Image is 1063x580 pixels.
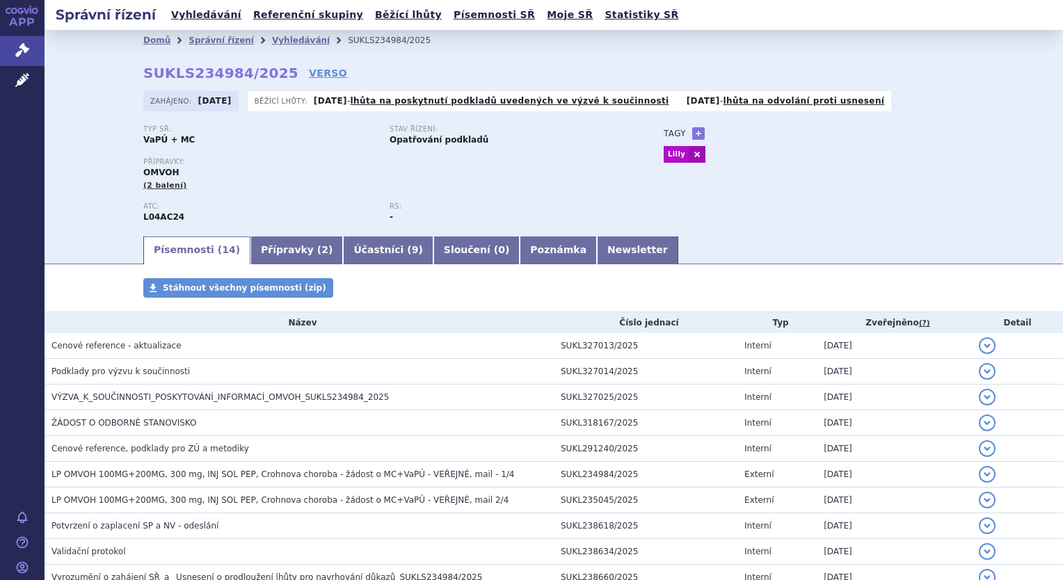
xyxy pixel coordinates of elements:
td: [DATE] [817,410,972,436]
a: Vyhledávání [167,6,246,24]
td: [DATE] [817,539,972,565]
button: detail [979,492,996,508]
span: Běžící lhůty: [255,95,310,106]
span: Stáhnout všechny písemnosti (zip) [163,283,326,293]
a: Poznámka [520,236,597,264]
span: Cenové reference - aktualizace [51,341,182,351]
p: ATC: [143,202,376,211]
th: Název [45,312,554,333]
button: detail [979,337,996,354]
a: lhůta na odvolání proti usnesení [723,96,884,106]
button: detail [979,543,996,560]
span: OMVOH [143,168,179,177]
span: Cenové reference, podklady pro ZÚ a metodiky [51,444,249,453]
td: [DATE] [817,359,972,385]
button: detail [979,363,996,380]
span: Interní [744,547,772,556]
span: 0 [498,244,505,255]
p: Stav řízení: [390,125,622,134]
span: Interní [744,341,772,351]
span: Interní [744,521,772,531]
a: Písemnosti (14) [143,236,250,264]
a: + [692,127,705,140]
td: SUKL318167/2025 [554,410,737,436]
strong: - [390,212,393,222]
p: RS: [390,202,622,211]
a: Domů [143,35,170,45]
span: Zahájeno: [150,95,194,106]
span: Externí [744,495,774,505]
a: Referenční skupiny [249,6,367,24]
span: Validační protokol [51,547,126,556]
span: Interní [744,418,772,428]
span: ŽÁDOST O ODBORNÉ STANOVISKO [51,418,196,428]
a: Statistiky SŘ [600,6,682,24]
p: Typ SŘ: [143,125,376,134]
a: Newsletter [597,236,678,264]
td: SUKL327014/2025 [554,359,737,385]
a: Správní řízení [189,35,254,45]
td: [DATE] [817,462,972,488]
a: Účastníci (9) [343,236,433,264]
button: detail [979,389,996,405]
span: Potvrzení o zaplacení SP a NV - odeslání [51,521,218,531]
span: Externí [744,469,774,479]
td: SUKL327013/2025 [554,333,737,359]
a: Písemnosti SŘ [449,6,539,24]
button: detail [979,466,996,483]
span: VÝZVA_K_SOUČINNOSTI_POSKYTOVÁNÍ_INFORMACÍ_OMVOH_SUKLS234984_2025 [51,392,389,402]
th: Zveřejněno [817,312,972,333]
span: Interní [744,392,772,402]
strong: Opatřování podkladů [390,135,488,145]
abbr: (?) [919,319,930,328]
button: detail [979,440,996,457]
li: SUKLS234984/2025 [348,30,449,51]
span: 2 [321,244,328,255]
td: [DATE] [817,513,972,539]
td: SUKL238618/2025 [554,513,737,539]
a: Přípravky (2) [250,236,343,264]
span: 9 [412,244,419,255]
a: Moje SŘ [543,6,597,24]
a: lhůta na poskytnutí podkladů uvedených ve výzvě k součinnosti [351,96,669,106]
a: Lilly [664,146,689,163]
strong: [DATE] [198,96,232,106]
strong: [DATE] [687,96,720,106]
button: detail [979,517,996,534]
p: - [687,95,885,106]
a: Vyhledávání [272,35,330,45]
span: LP OMVOH 100MG+200MG, 300 mg, INJ SOL PEP, Crohnova choroba - žádost o MC+VaPÚ - VEŘEJNÉ, mail 2/4 [51,495,509,505]
span: LP OMVOH 100MG+200MG, 300 mg, INJ SOL PEP, Crohnova choroba - žádost o MC+VaPÚ - VEŘEJNÉ, mail - 1/4 [51,469,514,479]
a: VERSO [309,66,347,80]
span: Interní [744,366,772,376]
p: Přípravky: [143,158,636,166]
td: SUKL234984/2025 [554,462,737,488]
p: - [314,95,669,106]
h2: Správní řízení [45,5,167,24]
td: [DATE] [817,488,972,513]
a: Běžící lhůty [371,6,446,24]
h3: Tagy [664,125,686,142]
td: SUKL291240/2025 [554,436,737,462]
span: (2 balení) [143,181,187,190]
strong: MIRIKIZUMAB [143,212,184,222]
td: [DATE] [817,436,972,462]
th: Typ [737,312,817,333]
a: Sloučení (0) [433,236,520,264]
span: 14 [222,244,235,255]
strong: [DATE] [314,96,347,106]
th: Detail [972,312,1063,333]
td: [DATE] [817,333,972,359]
button: detail [979,414,996,431]
span: Podklady pro výzvu k součinnosti [51,366,190,376]
td: [DATE] [817,385,972,410]
td: SUKL235045/2025 [554,488,737,513]
span: Interní [744,444,772,453]
strong: SUKLS234984/2025 [143,65,298,81]
strong: VaPÚ + MC [143,135,195,145]
td: SUKL327025/2025 [554,385,737,410]
a: Stáhnout všechny písemnosti (zip) [143,278,333,298]
th: Číslo jednací [554,312,737,333]
td: SUKL238634/2025 [554,539,737,565]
